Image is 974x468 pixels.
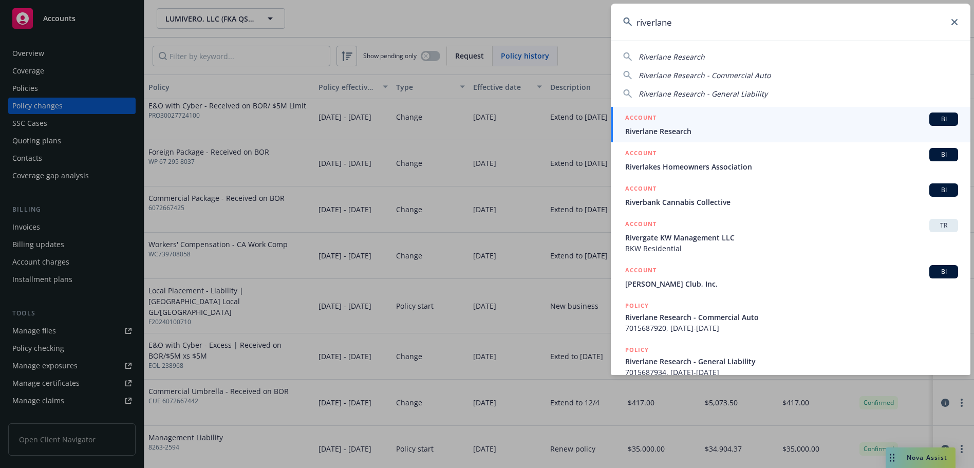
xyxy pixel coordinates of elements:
[625,219,657,231] h5: ACCOUNT
[611,295,970,339] a: POLICYRiverlane Research - Commercial Auto7015687920, [DATE]-[DATE]
[611,178,970,213] a: ACCOUNTBIRiverbank Cannabis Collective
[625,301,649,311] h5: POLICY
[625,323,958,333] span: 7015687920, [DATE]-[DATE]
[933,150,954,159] span: BI
[625,265,657,277] h5: ACCOUNT
[611,142,970,178] a: ACCOUNTBIRiverlakes Homeowners Association
[625,312,958,323] span: Riverlane Research - Commercial Auto
[625,197,958,208] span: Riverbank Cannabis Collective
[625,148,657,160] h5: ACCOUNT
[625,345,649,355] h5: POLICY
[625,278,958,289] span: [PERSON_NAME] Club, Inc.
[625,161,958,172] span: Riverlakes Homeowners Association
[625,113,657,125] h5: ACCOUNT
[625,232,958,243] span: Rivergate KW Management LLC
[611,339,970,383] a: POLICYRiverlane Research - General Liability7015687934, [DATE]-[DATE]
[611,213,970,259] a: ACCOUNTTRRivergate KW Management LLCRKW Residential
[639,52,705,62] span: Riverlane Research
[611,4,970,41] input: Search...
[611,259,970,295] a: ACCOUNTBI[PERSON_NAME] Club, Inc.
[933,185,954,195] span: BI
[933,221,954,230] span: TR
[625,183,657,196] h5: ACCOUNT
[933,267,954,276] span: BI
[933,115,954,124] span: BI
[611,107,970,142] a: ACCOUNTBIRiverlane Research
[625,243,958,254] span: RKW Residential
[625,367,958,378] span: 7015687934, [DATE]-[DATE]
[639,89,767,99] span: Riverlane Research - General Liability
[625,356,958,367] span: Riverlane Research - General Liability
[639,70,771,80] span: Riverlane Research - Commercial Auto
[625,126,958,137] span: Riverlane Research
